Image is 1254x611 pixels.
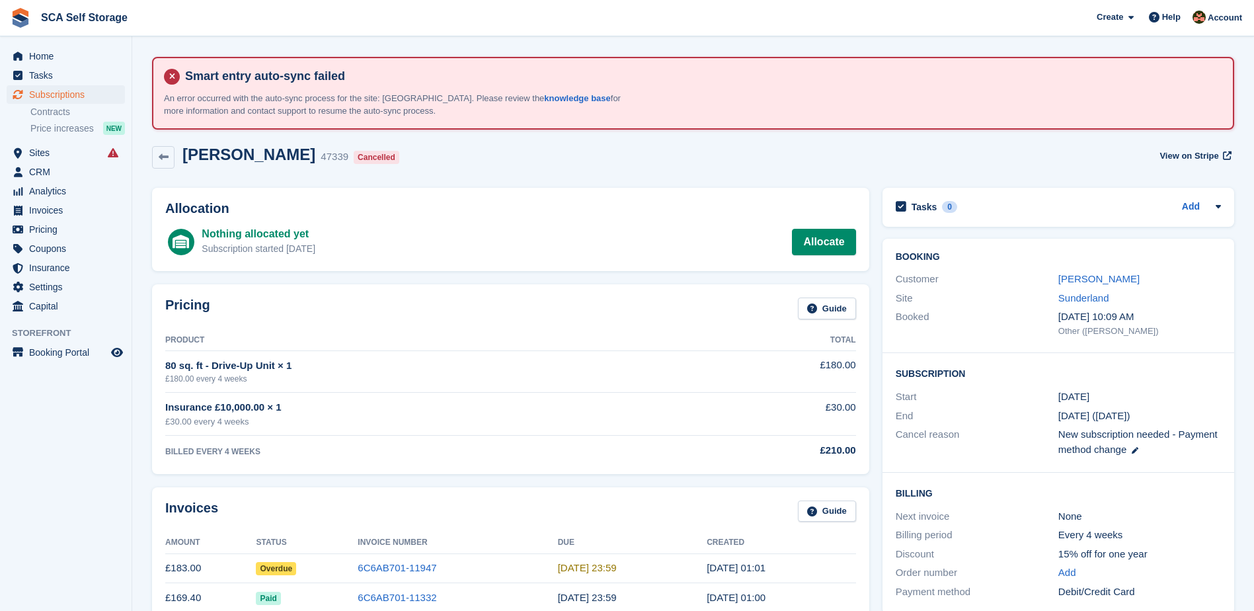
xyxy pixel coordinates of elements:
[29,239,108,258] span: Coupons
[29,182,108,200] span: Analytics
[912,201,937,213] h2: Tasks
[29,201,108,220] span: Invoices
[703,350,856,392] td: £180.00
[703,393,856,436] td: £30.00
[7,143,125,162] a: menu
[29,66,108,85] span: Tasks
[358,532,557,553] th: Invoice Number
[29,47,108,65] span: Home
[1058,547,1221,562] div: 15% off for one year
[165,201,856,216] h2: Allocation
[896,309,1058,337] div: Booked
[1058,325,1221,338] div: Other ([PERSON_NAME])
[896,291,1058,306] div: Site
[165,553,256,583] td: £183.00
[7,239,125,258] a: menu
[182,145,315,163] h2: [PERSON_NAME]
[7,85,125,104] a: menu
[354,151,399,164] div: Cancelled
[896,409,1058,424] div: End
[256,562,296,575] span: Overdue
[1154,145,1234,167] a: View on Stripe
[1058,273,1140,284] a: [PERSON_NAME]
[29,297,108,315] span: Capital
[165,298,210,319] h2: Pricing
[896,528,1058,543] div: Billing period
[12,327,132,340] span: Storefront
[7,47,125,65] a: menu
[164,92,627,118] p: An error occurred with the auto-sync process for the site: [GEOGRAPHIC_DATA]. Please review the f...
[1058,389,1089,405] time: 2024-07-27 00:00:00 UTC
[165,532,256,553] th: Amount
[202,242,315,256] div: Subscription started [DATE]
[7,297,125,315] a: menu
[256,532,358,553] th: Status
[358,562,436,573] a: 6C6AB701-11947
[792,229,855,255] a: Allocate
[896,252,1221,263] h2: Booking
[896,272,1058,287] div: Customer
[108,147,118,158] i: Smart entry sync failures have occurred
[703,443,856,458] div: £210.00
[1058,585,1221,600] div: Debit/Credit Card
[165,446,703,458] div: BILLED EVERY 4 WEEKS
[896,565,1058,581] div: Order number
[558,532,707,553] th: Due
[896,389,1058,405] div: Start
[1208,11,1242,24] span: Account
[1058,309,1221,325] div: [DATE] 10:09 AM
[896,366,1221,380] h2: Subscription
[7,182,125,200] a: menu
[7,66,125,85] a: menu
[29,220,108,239] span: Pricing
[29,163,108,181] span: CRM
[103,122,125,135] div: NEW
[558,562,617,573] time: 2025-07-26 22:59:59 UTC
[1162,11,1181,24] span: Help
[30,121,125,136] a: Price increases NEW
[7,201,125,220] a: menu
[165,330,703,351] th: Product
[7,259,125,277] a: menu
[7,343,125,362] a: menu
[896,486,1221,499] h2: Billing
[896,509,1058,524] div: Next invoice
[1097,11,1123,24] span: Create
[36,7,133,28] a: SCA Self Storage
[942,201,957,213] div: 0
[558,592,617,603] time: 2025-06-28 22:59:59 UTC
[358,592,436,603] a: 6C6AB701-11332
[165,373,703,385] div: £180.00 every 4 weeks
[1058,509,1221,524] div: None
[896,427,1058,457] div: Cancel reason
[703,330,856,351] th: Total
[1058,292,1109,304] a: Sunderland
[896,547,1058,562] div: Discount
[29,143,108,162] span: Sites
[165,358,703,374] div: 80 sq. ft - Drive-Up Unit × 1
[798,298,856,319] a: Guide
[1058,410,1130,421] span: [DATE] ([DATE])
[29,85,108,104] span: Subscriptions
[7,220,125,239] a: menu
[1193,11,1206,24] img: Sarah Race
[30,122,94,135] span: Price increases
[202,226,315,242] div: Nothing allocated yet
[1058,528,1221,543] div: Every 4 weeks
[896,585,1058,600] div: Payment method
[180,69,1222,84] h4: Smart entry auto-sync failed
[1058,565,1076,581] a: Add
[256,592,280,605] span: Paid
[707,592,765,603] time: 2025-06-28 00:00:12 UTC
[707,532,855,553] th: Created
[321,149,348,165] div: 47339
[165,415,703,428] div: £30.00 every 4 weeks
[11,8,30,28] img: stora-icon-8386f47178a22dfd0bd8f6a31ec36ba5ce8667c1dd55bd0f319d3a0aa187defe.svg
[798,501,856,522] a: Guide
[29,259,108,277] span: Insurance
[7,163,125,181] a: menu
[707,562,765,573] time: 2025-07-26 00:01:07 UTC
[1182,200,1200,215] a: Add
[165,400,703,415] div: Insurance £10,000.00 × 1
[29,343,108,362] span: Booking Portal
